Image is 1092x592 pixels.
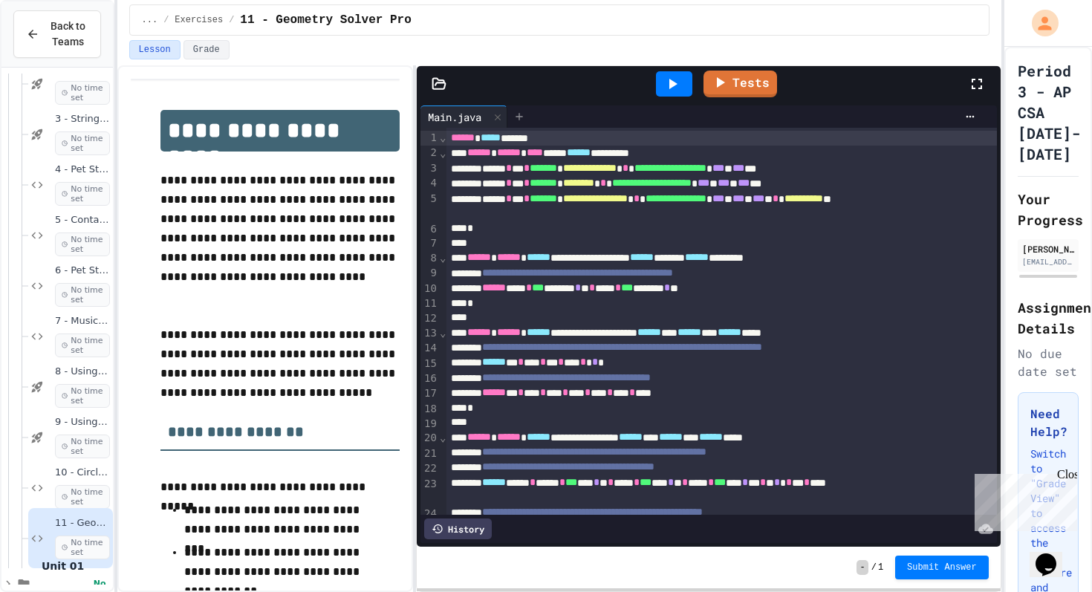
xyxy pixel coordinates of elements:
[420,402,439,417] div: 18
[907,562,977,573] span: Submit Answer
[129,40,181,59] button: Lesson
[857,560,868,575] span: -
[420,176,439,191] div: 4
[420,251,439,266] div: 8
[1018,297,1079,339] h2: Assignment Details
[6,6,103,94] div: Chat with us now!Close
[420,417,439,432] div: 19
[48,19,88,50] span: Back to Teams
[55,182,110,206] span: No time set
[55,334,110,357] span: No time set
[420,341,439,356] div: 14
[420,461,439,476] div: 22
[1022,256,1074,267] div: [EMAIL_ADDRESS][DOMAIN_NAME]
[55,163,110,176] span: 4 - Pet Store Object Creator
[42,559,110,573] span: Unit 01
[55,435,110,458] span: No time set
[420,311,439,326] div: 12
[420,357,439,371] div: 15
[878,562,883,573] span: 1
[229,14,234,26] span: /
[439,147,446,159] span: Fold line
[55,365,110,378] span: 8 - Using the Math Class I
[1030,405,1066,440] h3: Need Help?
[420,192,439,222] div: 5
[439,252,446,264] span: Fold line
[895,556,989,579] button: Submit Answer
[1016,6,1062,40] div: My Account
[420,477,439,507] div: 23
[1018,345,1079,380] div: No due date set
[420,161,439,176] div: 3
[55,232,110,256] span: No time set
[55,131,110,155] span: No time set
[240,11,411,29] span: 11 - Geometry Solver Pro
[420,236,439,251] div: 7
[55,416,110,429] span: 9 - Using the Math Class II
[55,264,110,277] span: 6 - Pet Store Helper
[175,14,223,26] span: Exercises
[969,468,1077,531] iframe: chat widget
[1030,533,1077,577] iframe: chat widget
[1018,60,1080,164] h1: Period 3 - AP CSA [DATE]-[DATE]
[420,282,439,296] div: 10
[55,536,110,559] span: No time set
[703,71,777,97] a: Tests
[55,81,110,105] span: No time set
[163,14,169,26] span: /
[420,371,439,386] div: 16
[424,518,492,539] div: History
[420,109,489,125] div: Main.java
[871,562,877,573] span: /
[183,40,230,59] button: Grade
[55,113,110,126] span: 3 - String Methods Practice II
[439,327,446,339] span: Fold line
[55,315,110,328] span: 7 - Music Player Debugger
[420,105,507,128] div: Main.java
[420,266,439,281] div: 9
[420,326,439,341] div: 13
[420,222,439,237] div: 6
[420,431,439,446] div: 20
[55,485,110,509] span: No time set
[420,507,439,521] div: 24
[420,296,439,311] div: 11
[142,14,158,26] span: ...
[420,386,439,401] div: 17
[55,517,110,530] span: 11 - Geometry Solver Pro
[420,146,439,160] div: 2
[55,214,110,227] span: 5 - Contact Manager Debug
[439,131,446,143] span: Fold line
[55,466,110,479] span: 10 - Circle Area Debugger
[13,10,101,58] button: Back to Teams
[439,432,446,443] span: Fold line
[420,446,439,461] div: 21
[1022,242,1074,256] div: [PERSON_NAME]
[55,384,110,408] span: No time set
[420,131,439,146] div: 1
[1018,189,1079,230] h2: Your Progress
[55,283,110,307] span: No time set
